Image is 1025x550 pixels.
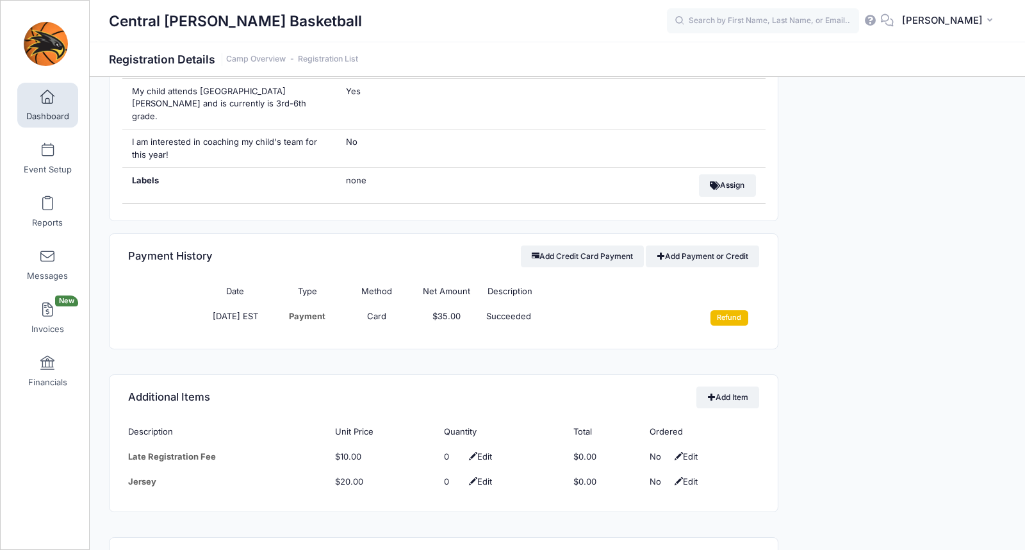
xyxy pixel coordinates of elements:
[198,304,273,332] td: [DATE] EST
[696,387,759,408] a: Add Item
[24,164,72,175] span: Event Setup
[55,296,78,306] span: New
[650,451,669,463] div: No
[122,79,337,129] div: My child attends [GEOGRAPHIC_DATA][PERSON_NAME] and is currently is 3rd-6th grade.
[567,445,643,470] td: $0.00
[671,476,698,487] span: Edit
[710,310,748,326] input: Refund
[17,349,78,394] a: Financials
[466,476,492,487] span: Edit
[122,168,337,203] div: Labels
[646,246,759,267] a: Add Payment or Credit
[342,279,411,304] th: Method
[412,279,481,304] th: Net Amount
[31,324,64,335] span: Invoices
[28,377,67,388] span: Financials
[273,279,342,304] th: Type
[650,476,669,488] div: No
[32,217,63,228] span: Reports
[481,279,689,304] th: Description
[346,137,357,147] span: No
[346,86,361,96] span: Yes
[226,54,286,64] a: Camp Overview
[894,6,1006,36] button: [PERSON_NAME]
[521,246,644,267] button: Add Credit Card Payment
[329,445,438,470] td: $10.00
[329,420,438,445] th: Unit Price
[109,6,362,36] h1: Central [PERSON_NAME] Basketball
[17,296,78,340] a: InvoicesNew
[412,304,481,332] td: $35.00
[298,54,358,64] a: Registration List
[26,111,69,122] span: Dashboard
[567,420,643,445] th: Total
[671,451,698,462] span: Edit
[128,420,329,445] th: Description
[128,379,210,415] h4: Additional Items
[109,53,358,66] h1: Registration Details
[444,476,463,488] div: Click Pencil to edit...
[346,174,506,187] span: none
[1,13,90,74] a: Central Lee Basketball
[122,129,337,167] div: I am interested in coaching my child's team for this year!
[128,470,329,495] td: Jersey
[643,420,759,445] th: Ordered
[128,238,213,275] h4: Payment History
[902,13,983,28] span: [PERSON_NAME]
[481,304,689,332] td: Succeeded
[444,451,463,463] div: Click Pencil to edit...
[699,174,756,196] button: Assign
[567,470,643,495] td: $0.00
[17,242,78,287] a: Messages
[329,470,438,495] td: $20.00
[22,20,70,68] img: Central Lee Basketball
[198,279,273,304] th: Date
[17,189,78,234] a: Reports
[17,136,78,181] a: Event Setup
[667,8,859,34] input: Search by First Name, Last Name, or Email...
[17,83,78,128] a: Dashboard
[27,271,68,281] span: Messages
[438,420,567,445] th: Quantity
[273,304,342,332] td: Payment
[342,304,411,332] td: Card
[466,451,492,462] span: Edit
[128,445,329,470] td: Late Registration Fee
